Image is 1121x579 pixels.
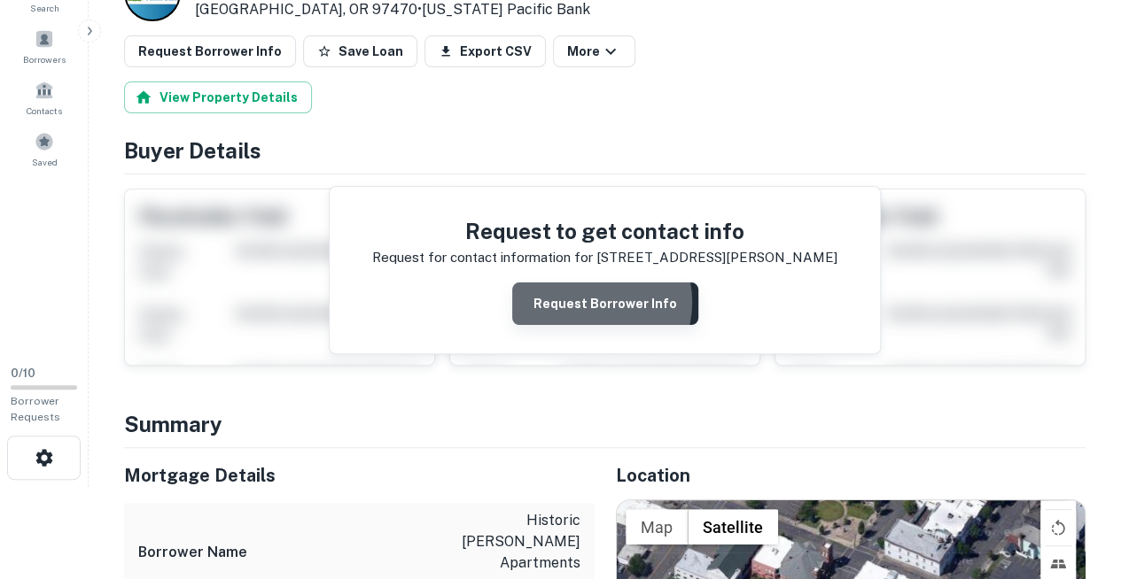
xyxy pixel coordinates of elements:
[124,462,595,489] h5: Mortgage Details
[23,52,66,66] span: Borrowers
[372,215,837,247] h4: Request to get contact info
[512,282,698,325] button: Request Borrower Info
[1040,510,1076,545] button: Rotate map counterclockwise
[424,35,546,67] button: Export CSV
[422,1,590,18] a: [US_STATE] Pacific Bank
[303,35,417,67] button: Save Loan
[124,135,1086,166] h4: Buyer Details
[30,1,59,15] span: Search
[626,509,688,544] button: Show street map
[372,247,593,268] p: Request for contact information for
[11,367,35,380] span: 0 / 10
[688,509,778,544] button: Show satellite imagery
[27,104,62,118] span: Contacts
[421,510,580,574] p: historic [PERSON_NAME] apartments
[124,408,1086,440] h4: Summary
[32,155,58,169] span: Saved
[5,22,83,70] a: Borrowers
[11,395,60,423] span: Borrower Requests
[5,73,83,121] a: Contacts
[553,35,635,67] button: More
[616,462,1086,489] h5: Location
[1032,437,1121,522] iframe: Chat Widget
[138,542,247,563] h6: Borrower Name
[124,35,296,67] button: Request Borrower Info
[124,81,312,113] button: View Property Details
[596,247,837,268] p: [STREET_ADDRESS][PERSON_NAME]
[5,125,83,173] a: Saved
